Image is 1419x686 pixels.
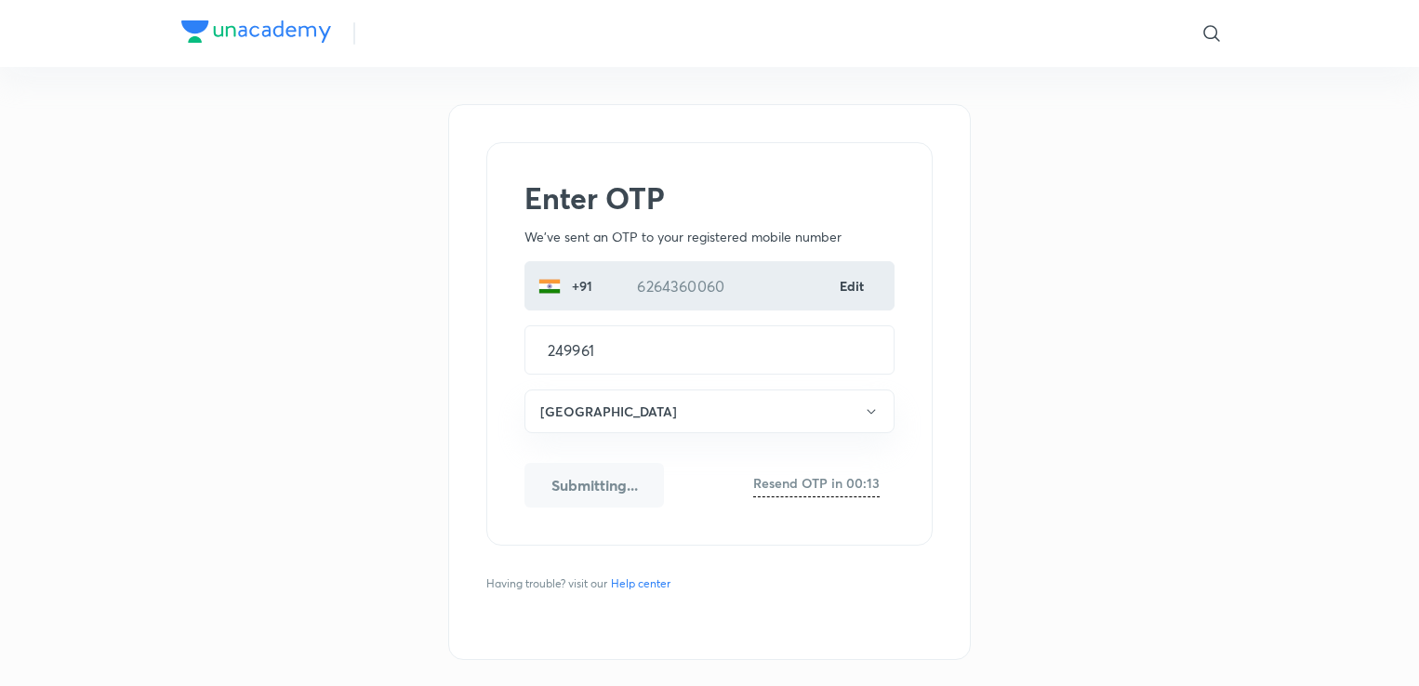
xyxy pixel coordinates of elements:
a: Company Logo [181,20,331,47]
a: Help center [607,575,674,592]
button: Submitting... [524,463,664,508]
h6: Resend OTP in 00:13 [753,473,880,493]
p: +91 [561,276,600,296]
p: We've sent an OTP to your registered mobile number [524,227,895,246]
button: [GEOGRAPHIC_DATA] [524,389,895,433]
h2: Enter OTP [524,180,895,216]
img: India [538,275,561,297]
input: One time password [525,326,894,374]
span: Having trouble? visit our [486,575,678,592]
img: Company Logo [181,20,331,43]
a: Edit [840,276,866,296]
